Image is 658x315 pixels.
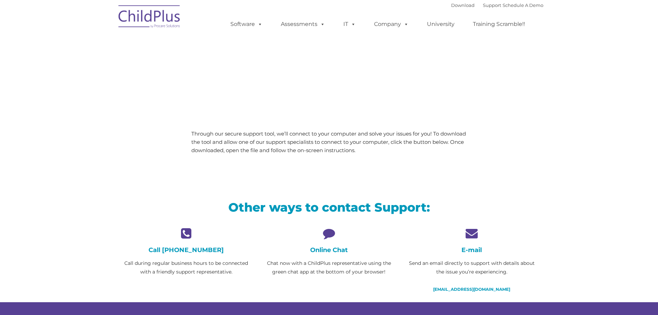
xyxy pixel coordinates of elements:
h4: E-mail [406,246,538,254]
a: Software [223,17,269,31]
h4: Call [PHONE_NUMBER] [120,246,252,254]
p: Chat now with a ChildPlus representative using the green chat app at the bottom of your browser! [263,259,395,276]
a: University [420,17,461,31]
a: Company [367,17,416,31]
p: Call during regular business hours to be connected with a friendly support representative. [120,259,252,276]
a: Support [483,2,501,8]
a: IT [336,17,363,31]
font: | [451,2,543,8]
a: [EMAIL_ADDRESS][DOMAIN_NAME] [433,287,510,292]
h2: Other ways to contact Support: [120,200,538,215]
a: Assessments [274,17,332,31]
span: LiveSupport with SplashTop [120,50,379,71]
a: Training Scramble!! [466,17,532,31]
p: Send an email directly to support with details about the issue you’re experiencing. [406,259,538,276]
a: Download [451,2,475,8]
h4: Online Chat [263,246,395,254]
img: ChildPlus by Procare Solutions [115,0,184,35]
a: Schedule A Demo [503,2,543,8]
p: Through our secure support tool, we’ll connect to your computer and solve your issues for you! To... [191,130,467,155]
